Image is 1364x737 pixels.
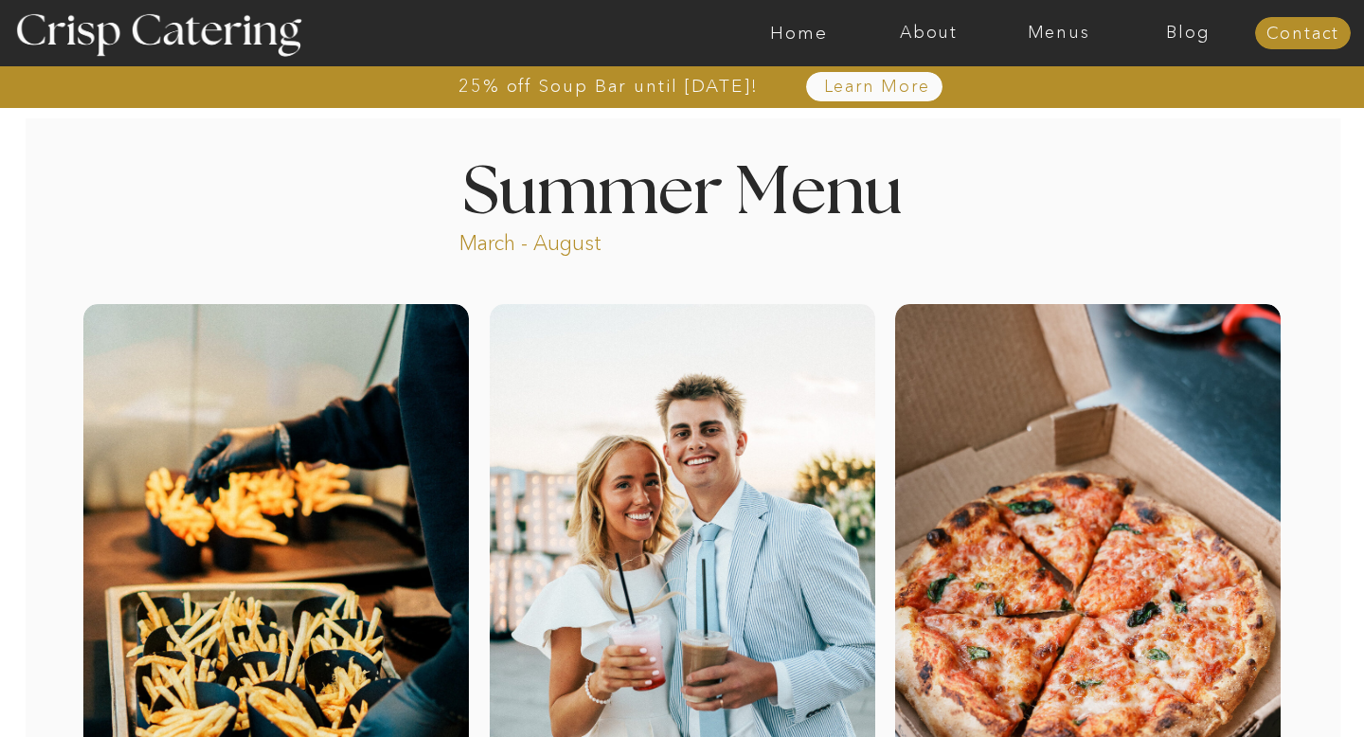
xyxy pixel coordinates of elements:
a: Home [734,24,864,43]
a: About [864,24,994,43]
a: Contact [1255,25,1351,44]
h1: Summer Menu [419,160,945,216]
a: Blog [1123,24,1253,43]
a: Learn More [780,78,974,97]
a: Menus [994,24,1123,43]
p: March - August [459,229,720,251]
a: 25% off Soup Bar until [DATE]! [390,77,827,96]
